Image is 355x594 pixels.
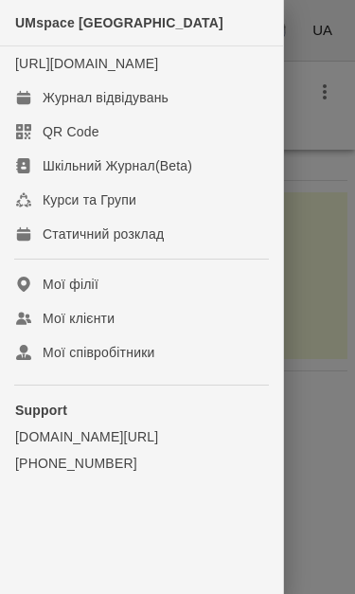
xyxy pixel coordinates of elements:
div: Журнал відвідувань [43,88,169,107]
div: QR Code [43,122,99,141]
div: Мої клієнти [43,309,115,328]
span: UMspace [GEOGRAPHIC_DATA] [15,15,223,30]
a: [DOMAIN_NAME][URL] [15,427,268,446]
div: Курси та Групи [43,190,136,209]
div: Мої співробітники [43,343,155,362]
div: Шкільний Журнал(Beta) [43,156,192,175]
a: [URL][DOMAIN_NAME] [15,56,158,71]
div: Мої філії [43,275,98,294]
a: [PHONE_NUMBER] [15,454,268,473]
div: Статичний розклад [43,225,164,243]
p: Support [15,401,268,420]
